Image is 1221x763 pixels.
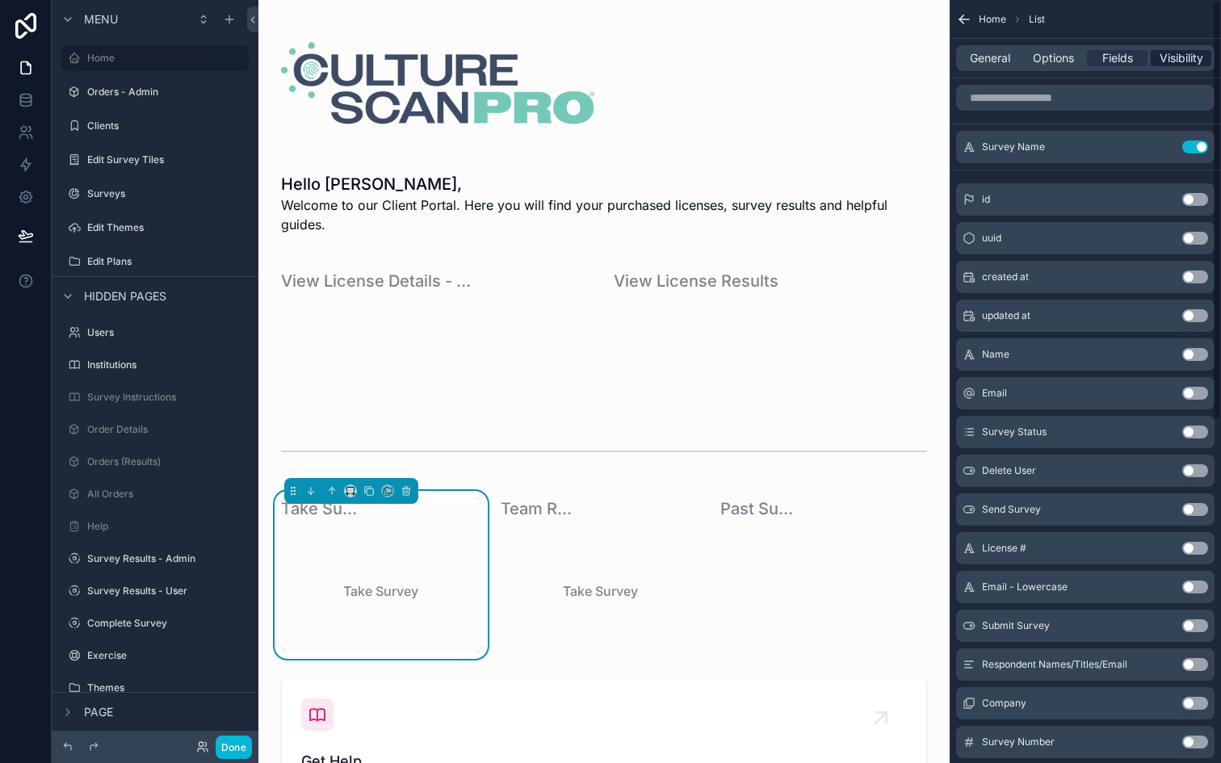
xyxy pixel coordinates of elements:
[982,309,1030,322] span: updated at
[87,358,245,371] label: Institutions
[87,52,239,65] label: Home
[216,736,252,759] button: Done
[87,221,245,234] label: Edit Themes
[61,417,249,442] a: Order Details
[979,13,1006,26] span: Home
[61,643,249,669] a: Exercise
[61,215,249,241] a: Edit Themes
[982,736,1055,748] span: Survey Number
[1102,50,1133,66] span: Fields
[982,140,1045,153] span: Survey Name
[982,503,1041,516] span: Send Survey
[61,181,249,207] a: Surveys
[982,270,1029,283] span: created at
[61,449,249,475] a: Orders (Results)
[87,187,245,200] label: Surveys
[982,348,1009,361] span: Name
[61,384,249,410] a: Survey Instructions
[87,86,245,99] label: Orders - Admin
[87,520,245,533] label: Help
[982,387,1007,400] span: Email
[982,542,1026,555] span: License #
[84,288,166,304] span: Hidden pages
[281,497,360,520] h1: Take Survey
[982,426,1047,438] span: Survey Status
[61,546,249,572] a: Survey Results - Admin
[87,153,245,166] label: Edit Survey Tiles
[61,45,249,71] a: Home
[87,681,245,694] label: Themes
[982,581,1068,593] span: Email - Lowercase
[87,423,245,436] label: Order Details
[87,255,245,268] label: Edit Plans
[87,552,245,565] label: Survey Results - Admin
[61,320,249,346] a: Users
[61,147,249,173] a: Edit Survey Tiles
[1033,50,1074,66] span: Options
[87,455,245,468] label: Orders (Results)
[61,481,249,507] a: All Orders
[87,488,245,501] label: All Orders
[982,464,1036,477] span: Delete User
[1029,13,1045,26] span: List
[61,514,249,539] a: Help
[982,619,1050,632] span: Submit Survey
[84,704,113,720] span: Page
[87,391,245,404] label: Survey Instructions
[970,50,1010,66] span: General
[982,658,1127,671] span: Respondent Names/Titles/Email
[61,578,249,604] a: Survey Results - User
[87,649,245,662] label: Exercise
[1160,50,1203,66] span: Visibility
[84,11,118,27] span: Menu
[61,79,249,105] a: Orders - Admin
[61,352,249,378] a: Institutions
[87,119,245,132] label: Clients
[982,232,1001,245] span: uuid
[61,610,249,636] a: Complete Survey
[61,675,249,701] a: Themes
[982,697,1026,710] span: Company
[87,326,245,339] label: Users
[61,249,249,275] a: Edit Plans
[343,581,418,601] h2: Take Survey
[982,193,990,206] span: id
[61,113,249,139] a: Clients
[87,585,245,597] label: Survey Results - User
[87,617,245,630] label: Complete Survey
